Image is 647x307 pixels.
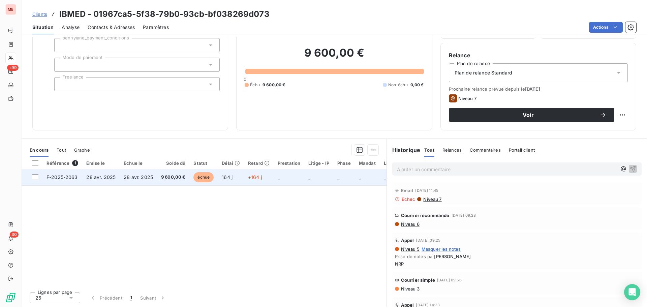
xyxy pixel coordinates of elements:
span: Niveau 6 [400,221,420,227]
span: +164 j [248,174,262,180]
button: Précédent [86,291,126,305]
span: [DATE] 11:45 [415,188,438,192]
span: Tout [424,147,434,153]
span: [PERSON_NAME] [434,254,471,259]
span: Prochaine relance prévue depuis le [449,86,628,92]
button: Suivant [136,291,170,305]
span: Masquer les notes [422,246,461,252]
span: Portail client [509,147,535,153]
button: Voir [449,108,614,122]
div: ME [5,4,16,15]
input: Ajouter une valeur [60,62,65,68]
span: Paramètres [143,24,169,31]
span: Plan de relance Standard [455,69,513,76]
a: Clients [32,11,47,18]
span: 9 600,00 € [161,174,186,181]
img: Logo LeanPay [5,292,16,303]
span: Niveau 3 [400,286,420,291]
span: 0,00 € [410,82,424,88]
div: Émise le [86,160,116,166]
span: NRP [395,261,639,267]
span: _ [337,174,339,180]
button: Actions [589,22,623,33]
span: [DATE] [525,86,540,92]
span: +99 [7,65,19,71]
span: Échu [250,82,260,88]
span: 28 avr. 2025 [86,174,116,180]
span: Niveau 5 [400,246,420,252]
div: Statut [193,160,214,166]
div: Référence [47,160,78,166]
span: Email [401,188,413,193]
span: _ [384,174,386,180]
span: 25 [35,295,41,301]
span: Relances [442,147,462,153]
span: Niveau 7 [458,96,476,101]
div: Délai [222,160,240,166]
span: F-2025-2063 [47,174,78,180]
span: [DATE] 09:25 [416,238,440,242]
span: Courrier recommandé [401,213,450,218]
span: Graphe [74,147,90,153]
span: _ [278,174,280,180]
span: [DATE] 14:33 [416,303,440,307]
div: Phase [337,160,351,166]
h6: Historique [387,146,421,154]
span: Prise de notes par [395,254,639,259]
span: Situation [32,24,54,31]
span: _ [308,174,310,180]
span: 1 [72,160,78,166]
span: _ [359,174,361,180]
span: 0 [244,76,246,82]
h6: Relance [449,51,628,59]
div: Retard [248,160,270,166]
span: Courrier simple [401,277,435,283]
div: Échue le [124,160,153,166]
span: 28 avr. 2025 [124,174,153,180]
input: Ajouter une valeur [60,42,65,48]
input: Ajouter une valeur [60,81,65,87]
h2: 9 600,00 € [245,46,424,66]
div: Litige - IP [308,160,329,166]
span: échue [193,172,214,182]
div: Mandat [359,160,376,166]
span: 30 [10,232,19,238]
span: Clients [32,11,47,17]
div: Solde dû [161,160,186,166]
span: 164 j [222,174,233,180]
span: Non-échu [388,82,408,88]
span: Appel [401,238,414,243]
span: Analyse [62,24,80,31]
span: 9 600,00 € [263,82,285,88]
div: Open Intercom Messenger [624,284,640,300]
span: Tout [57,147,66,153]
div: Prestation [278,160,301,166]
button: 1 [126,291,136,305]
span: Niveau 7 [423,196,441,202]
span: Commentaires [470,147,501,153]
h3: IBMED - 01967ca5-5f38-79b0-93cb-bf038269d073 [59,8,270,20]
span: Contacts & Adresses [88,24,135,31]
span: Echec [402,196,415,202]
span: En cours [30,147,49,153]
span: Voir [457,112,599,118]
div: Litige - Assignation [384,160,427,166]
span: [DATE] 09:56 [437,278,462,282]
span: 1 [130,295,132,301]
span: [DATE] 09:28 [452,213,476,217]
